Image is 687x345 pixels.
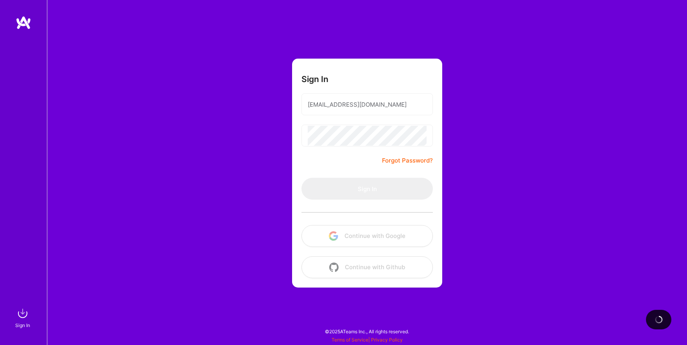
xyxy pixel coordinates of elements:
img: icon [329,231,338,241]
img: sign in [15,306,30,321]
button: Continue with Github [301,256,433,278]
a: Privacy Policy [371,337,403,343]
img: loading [654,315,664,324]
a: sign inSign In [16,306,30,329]
button: Continue with Google [301,225,433,247]
img: icon [329,263,339,272]
a: Forgot Password? [382,156,433,165]
button: Sign In [301,178,433,200]
img: logo [16,16,31,30]
span: | [332,337,403,343]
div: © 2025 ATeams Inc., All rights reserved. [47,322,687,341]
a: Terms of Service [332,337,368,343]
h3: Sign In [301,74,328,84]
input: Email... [308,95,427,114]
div: Sign In [15,321,30,329]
